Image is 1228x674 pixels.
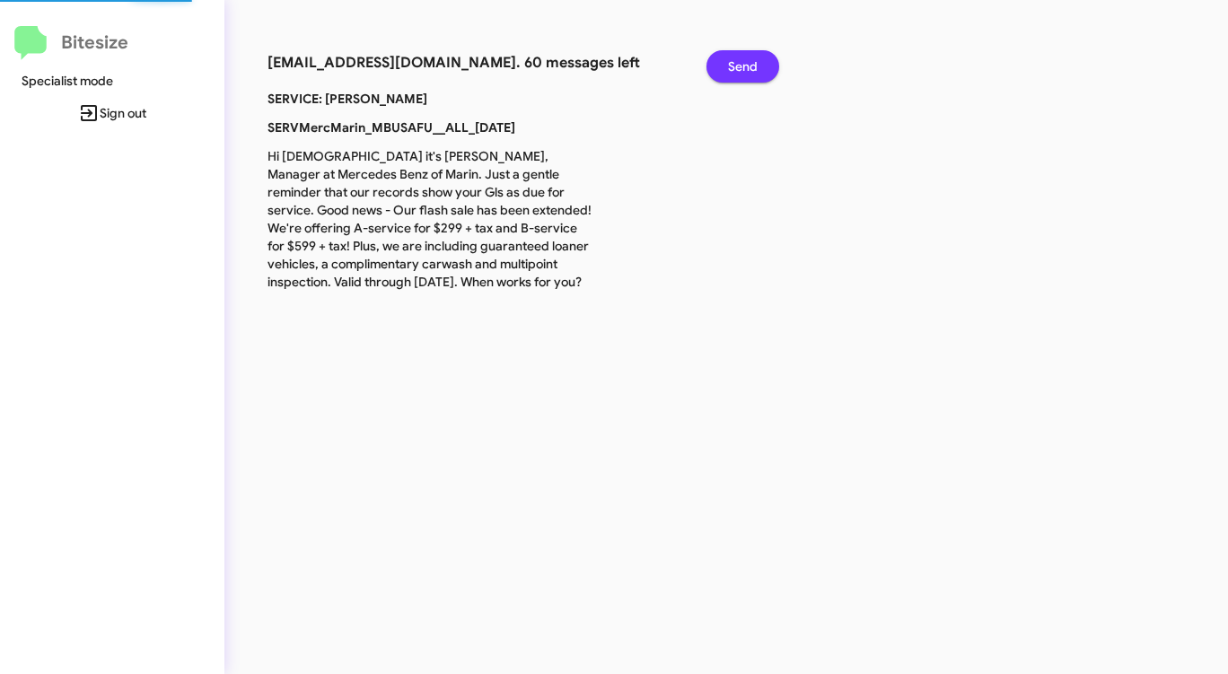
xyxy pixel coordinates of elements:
b: SERVMercMarin_MBUSAFU__ALL_[DATE] [268,119,515,136]
h3: [EMAIL_ADDRESS][DOMAIN_NAME]. 60 messages left [268,50,680,75]
button: Send [706,50,779,83]
a: Bitesize [14,26,128,60]
span: Send [728,50,758,83]
span: Sign out [14,97,210,129]
b: SERVICE: [PERSON_NAME] [268,91,427,107]
p: Hi [DEMOGRAPHIC_DATA] it's [PERSON_NAME], Manager at Mercedes Benz of Marin. Just a gentle remind... [254,147,605,291]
